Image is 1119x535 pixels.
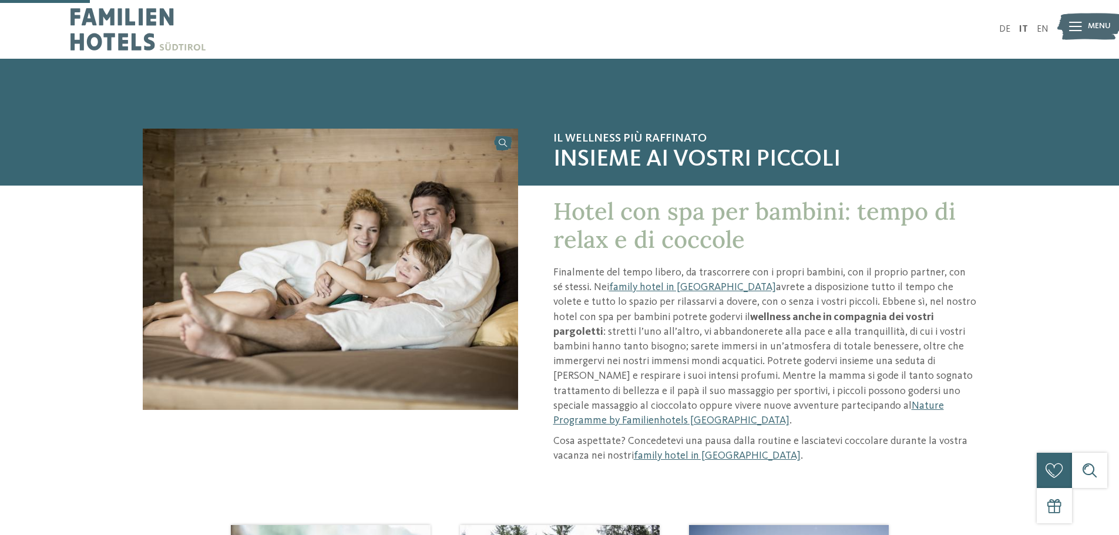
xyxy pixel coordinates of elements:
a: IT [1019,25,1028,34]
span: Il wellness più raffinato [553,132,977,146]
span: insieme ai vostri piccoli [553,146,977,174]
a: family hotel in [GEOGRAPHIC_DATA] [634,450,801,461]
p: Finalmente del tempo libero, da trascorrere con i propri bambini, con il proprio partner, con sé ... [553,265,977,428]
p: Cosa aspettate? Concedetevi una pausa dalla routine e lasciatevi coccolare durante la vostra vaca... [553,434,977,463]
span: Hotel con spa per bambini: tempo di relax e di coccole [553,196,956,254]
a: Nature Programme by Familienhotels [GEOGRAPHIC_DATA] [553,401,944,426]
strong: wellness anche in compagnia dei vostri pargoletti [553,312,934,337]
a: family hotel in [GEOGRAPHIC_DATA] [609,282,776,292]
img: Hotel con spa per bambini: è tempo di coccole! [143,129,518,410]
a: DE [999,25,1010,34]
span: Menu [1088,21,1111,32]
a: EN [1037,25,1049,34]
